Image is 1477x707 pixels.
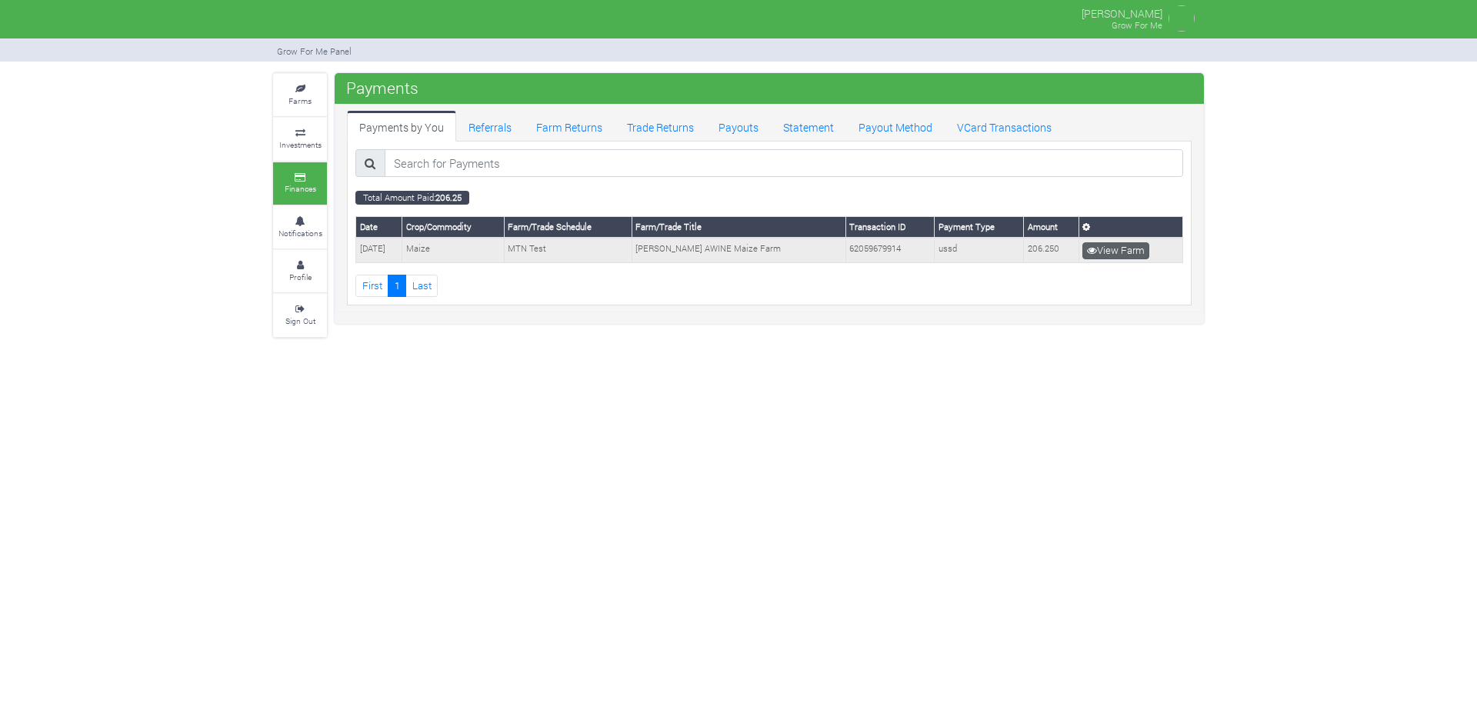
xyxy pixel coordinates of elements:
p: [PERSON_NAME] [1082,3,1162,22]
small: Finances [285,183,316,194]
img: growforme image [276,3,284,34]
a: Referrals [456,111,524,142]
a: Payments by You [347,111,456,142]
span: Payments [342,72,422,103]
input: Search for Payments [385,149,1183,177]
small: Notifications [278,228,322,238]
a: Last [405,275,438,297]
a: Sign Out [273,294,327,336]
a: Payouts [706,111,771,142]
a: Finances [273,162,327,205]
th: Farm/Trade Schedule [504,217,632,238]
a: First [355,275,388,297]
th: Farm/Trade Title [632,217,845,238]
small: Profile [289,272,312,282]
a: Investments [273,118,327,160]
a: Statement [771,111,846,142]
a: Payout Method [846,111,945,142]
td: [PERSON_NAME] AWINE Maize Farm [632,238,845,262]
small: Sign Out [285,315,315,326]
a: Farm Returns [524,111,615,142]
td: MTN Test [504,238,632,262]
small: Total Amount Paid: [355,191,469,205]
td: 62059679914 [845,238,935,262]
th: Amount [1024,217,1079,238]
small: Farms [288,95,312,106]
nav: Page Navigation [355,275,1183,297]
td: 206.250 [1024,238,1079,262]
small: Investments [279,139,322,150]
img: growforme image [1166,3,1197,34]
th: Date [356,217,402,238]
td: ussd [935,238,1024,262]
a: Notifications [273,206,327,248]
th: Crop/Commodity [402,217,505,238]
a: 1 [388,275,406,297]
a: VCard Transactions [945,111,1064,142]
a: Farms [273,74,327,116]
th: Transaction ID [845,217,935,238]
small: Grow For Me [1112,19,1162,31]
a: Trade Returns [615,111,706,142]
a: Profile [273,250,327,292]
th: Payment Type [935,217,1024,238]
b: 206.25 [435,192,462,203]
td: [DATE] [356,238,402,262]
td: Maize [402,238,505,262]
small: Grow For Me Panel [277,45,352,57]
a: View Farm [1082,242,1149,259]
